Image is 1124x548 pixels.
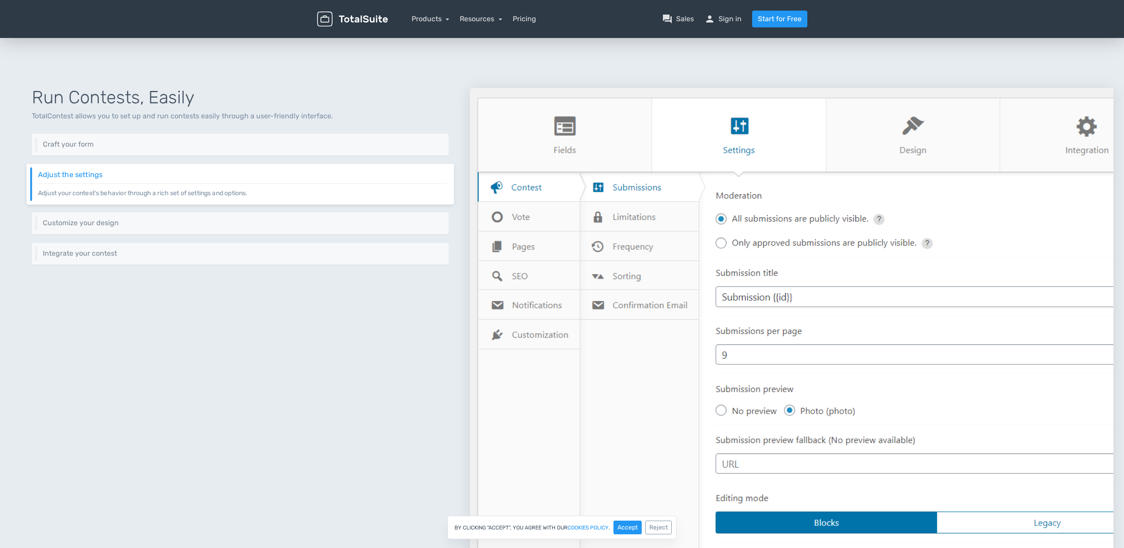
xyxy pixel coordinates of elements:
img: TotalSuite for WordPress [317,11,388,27]
a: question_answerSales [662,14,694,24]
a: Resources [460,15,502,23]
p: Adjust your contest's behavior through a rich set of settings and options. [38,183,447,197]
p: Craft your own submission form using 10+ different types of fields. [43,148,442,149]
a: Pricing [513,14,536,24]
h1: Run Contests, Easily [32,88,449,107]
h6: Craft your form [43,140,442,148]
a: personSign in [704,14,742,24]
h6: Integrate your contest [43,249,442,257]
p: TotalContest allows you to set up and run contests easily through a user-friendly interface. [32,111,449,121]
a: Products [412,15,450,23]
div: By clicking "Accept", you agree with our . [447,516,677,539]
span: person [704,14,715,24]
button: Accept [613,521,642,534]
span: question_answer [662,14,673,24]
button: Reject [645,521,672,534]
h6: Customize your design [43,219,442,227]
h6: Adjust the settings [38,170,447,178]
a: cookies policy [568,525,609,530]
a: Start for Free [752,11,807,27]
